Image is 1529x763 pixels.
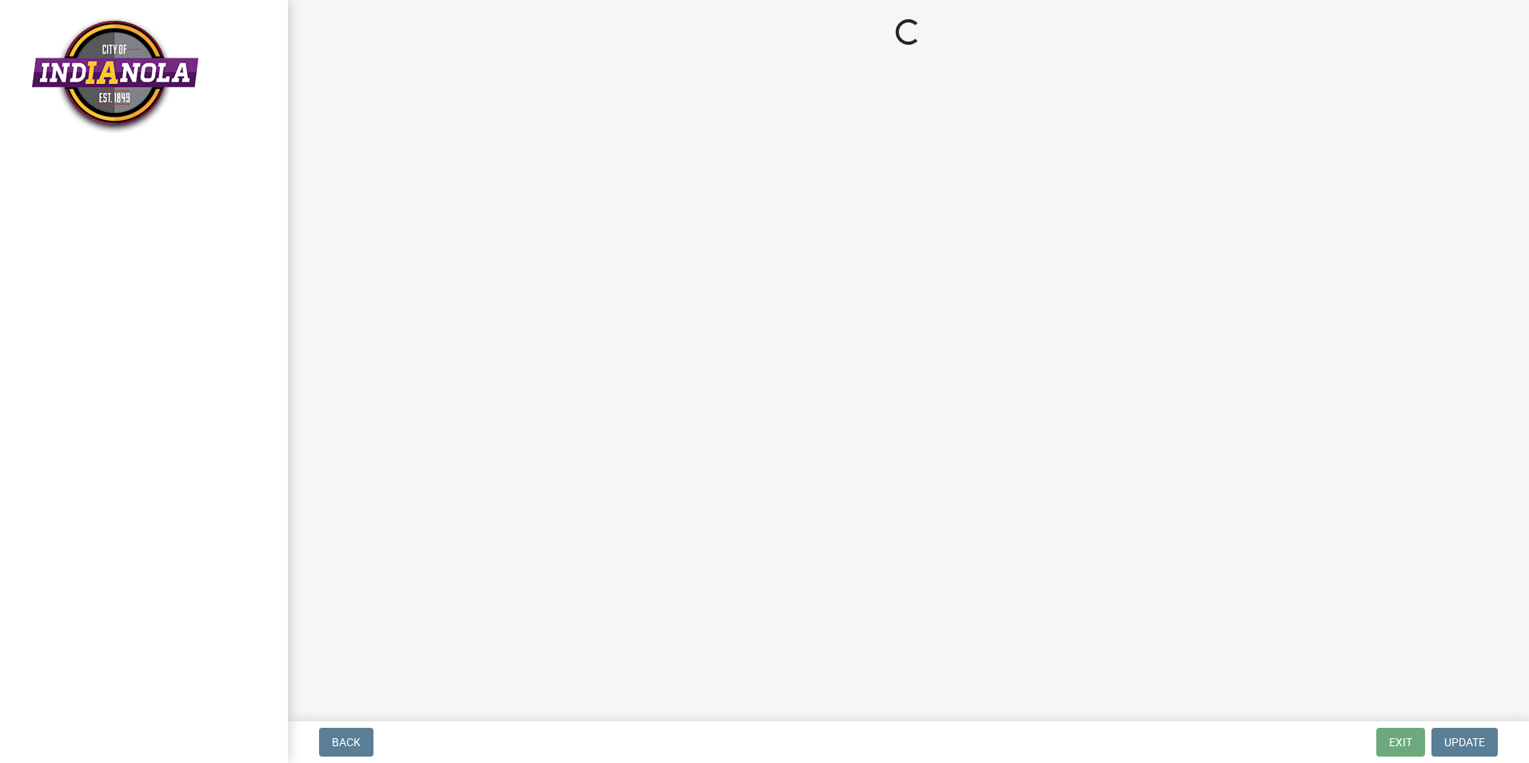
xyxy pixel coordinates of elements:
span: Back [332,736,361,749]
button: Back [319,728,373,757]
button: Exit [1376,728,1425,757]
img: City of Indianola, Iowa [32,17,198,134]
span: Update [1444,736,1485,749]
button: Update [1431,728,1498,757]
